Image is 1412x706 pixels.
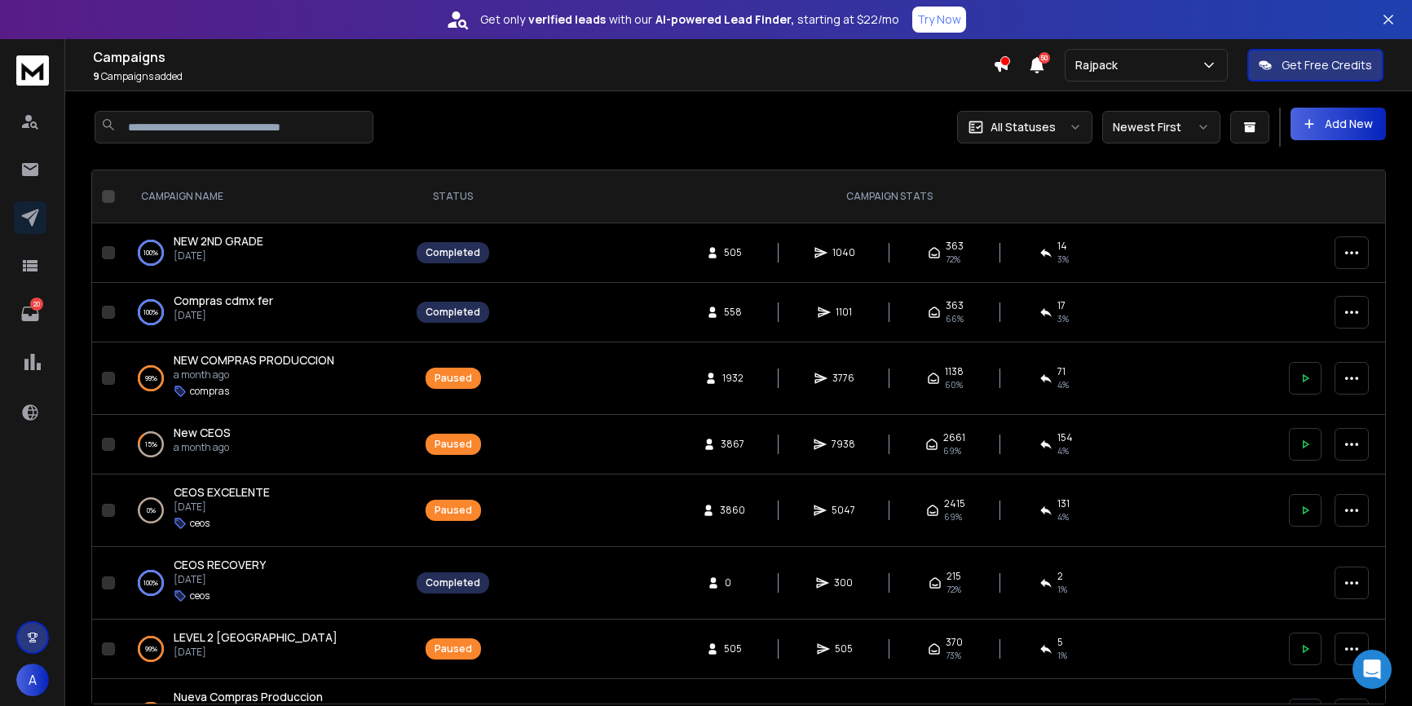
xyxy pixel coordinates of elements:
span: 3 % [1057,312,1069,325]
span: 4 % [1057,510,1069,523]
td: 100%CEOS RECOVERY[DATE]ceos [121,547,407,620]
span: 50 [1039,52,1050,64]
th: CAMPAIGN STATS [499,170,1279,223]
span: 3860 [720,504,745,517]
th: STATUS [407,170,499,223]
span: 73 % [946,649,961,662]
p: Get only with our starting at $22/mo [480,11,899,28]
span: 4 % [1057,444,1069,457]
td: 99%LEVEL 2 [GEOGRAPHIC_DATA][DATE] [121,620,407,679]
span: 154 [1057,431,1073,444]
a: NEW 2ND GRADE [174,233,263,249]
span: LEVEL 2 [GEOGRAPHIC_DATA] [174,629,338,645]
span: 0 [725,576,741,589]
div: Completed [426,246,480,259]
div: Paused [435,438,472,451]
span: 9 [93,69,99,83]
button: Newest First [1102,111,1220,143]
strong: verified leads [528,11,606,28]
button: Add New [1291,108,1386,140]
span: 505 [724,246,742,259]
p: 99 % [145,641,157,657]
td: 99%NEW COMPRAS PRODUCCIONa month agocompras [121,342,407,415]
p: Campaigns added [93,70,993,83]
span: 1101 [836,306,852,319]
td: 100%Compras cdmx fer[DATE] [121,283,407,342]
span: 60 % [945,378,963,391]
button: A [16,664,49,696]
p: compras [190,385,229,398]
span: 69 % [944,510,962,523]
div: Open Intercom Messenger [1352,650,1392,689]
a: 20 [14,298,46,330]
h1: Campaigns [93,47,993,67]
div: Paused [435,504,472,517]
span: 71 [1057,365,1066,378]
a: CEOS RECOVERY [174,557,266,573]
th: CAMPAIGN NAME [121,170,407,223]
div: Paused [435,372,472,385]
p: Rajpack [1075,57,1124,73]
span: 5047 [832,504,855,517]
span: 363 [946,299,964,312]
a: CEOS EXCELENTE [174,484,270,501]
button: Try Now [912,7,966,33]
p: [DATE] [174,309,273,322]
td: 0%CEOS EXCELENTE[DATE]ceos [121,474,407,547]
p: ceos [190,589,210,602]
a: Compras cdmx fer [174,293,273,309]
span: 300 [834,576,853,589]
button: Get Free Credits [1247,49,1383,82]
p: 20 [30,298,43,311]
span: 2415 [944,497,965,510]
span: 370 [946,636,963,649]
span: 1932 [722,372,744,385]
span: 5 [1057,636,1063,649]
span: CEOS EXCELENTE [174,484,270,500]
span: 505 [724,642,742,655]
p: 15 % [145,436,157,452]
span: 14 [1057,240,1067,253]
span: 3776 [832,372,854,385]
span: 2 [1057,570,1063,583]
strong: AI-powered Lead Finder, [655,11,794,28]
span: 7938 [832,438,855,451]
p: 100 % [143,304,158,320]
span: 3867 [721,438,744,451]
img: logo [16,55,49,86]
td: 15%New CEOSa month ago [121,415,407,474]
div: Completed [426,576,480,589]
div: Paused [435,642,472,655]
p: 100 % [143,575,158,591]
span: 363 [946,240,964,253]
span: 69 % [943,444,961,457]
a: Nueva Compras Produccion [174,689,323,705]
span: 558 [724,306,742,319]
p: ceos [190,517,210,530]
p: [DATE] [174,573,266,586]
span: 505 [835,642,853,655]
a: NEW COMPRAS PRODUCCION [174,352,334,368]
a: New CEOS [174,425,231,441]
div: Completed [426,306,480,319]
span: 1 % [1057,583,1067,596]
span: 1040 [832,246,855,259]
p: All Statuses [991,119,1056,135]
span: 72 % [946,253,960,266]
p: [DATE] [174,249,263,263]
span: 1 % [1057,649,1067,662]
p: a month ago [174,441,231,454]
p: 0 % [147,502,156,518]
p: [DATE] [174,501,270,514]
p: 100 % [143,245,158,261]
span: 131 [1057,497,1070,510]
p: a month ago [174,368,334,382]
span: 2661 [943,431,965,444]
span: 4 % [1057,378,1069,391]
p: Try Now [917,11,961,28]
span: NEW 2ND GRADE [174,233,263,249]
span: Compras cdmx fer [174,293,273,308]
p: [DATE] [174,646,338,659]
